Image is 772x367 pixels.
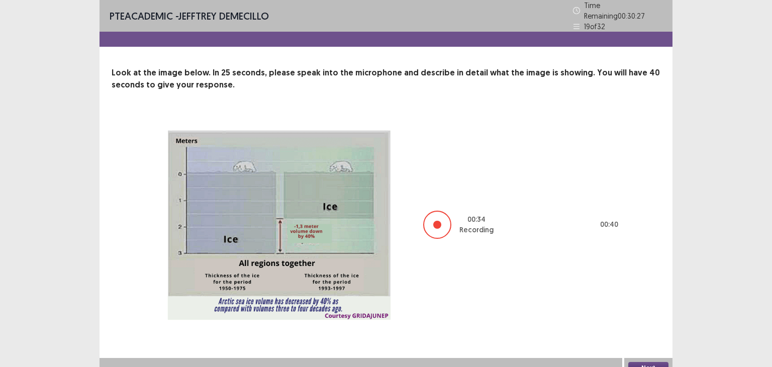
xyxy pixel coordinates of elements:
p: Recording [459,225,494,235]
p: - JEFFTREY DEMECILLO [110,9,269,24]
span: PTE academic [110,10,173,22]
p: Look at the image below. In 25 seconds, please speak into the microphone and describe in detail w... [112,67,660,91]
p: 00 : 40 [600,219,618,230]
p: 19 of 32 [584,21,605,32]
img: image-description [152,115,403,334]
p: 00 : 34 [467,214,486,225]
